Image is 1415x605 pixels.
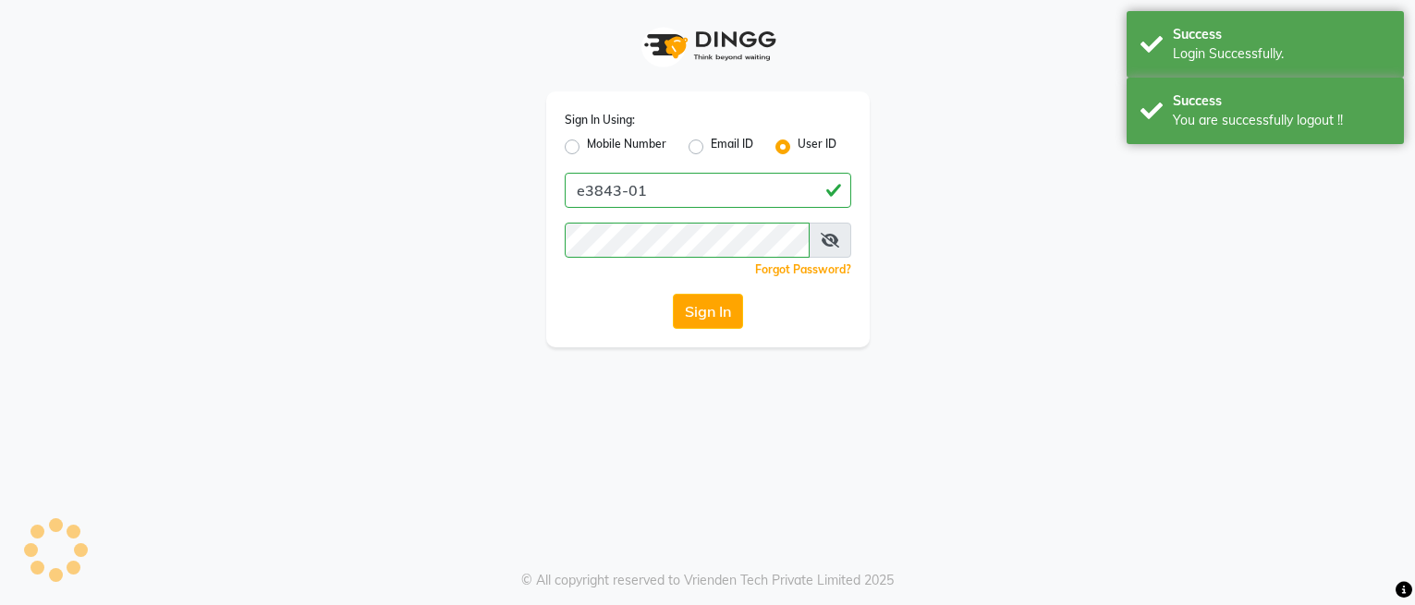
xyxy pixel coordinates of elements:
label: Sign In Using: [565,112,635,128]
label: Mobile Number [587,136,666,158]
label: User ID [798,136,836,158]
div: Success [1173,91,1390,111]
img: logo1.svg [634,18,782,73]
div: You are successfully logout !! [1173,111,1390,130]
label: Email ID [711,136,753,158]
button: Sign In [673,294,743,329]
input: Username [565,223,810,258]
div: Login Successfully. [1173,44,1390,64]
div: Success [1173,25,1390,44]
a: Forgot Password? [755,262,851,276]
input: Username [565,173,851,208]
